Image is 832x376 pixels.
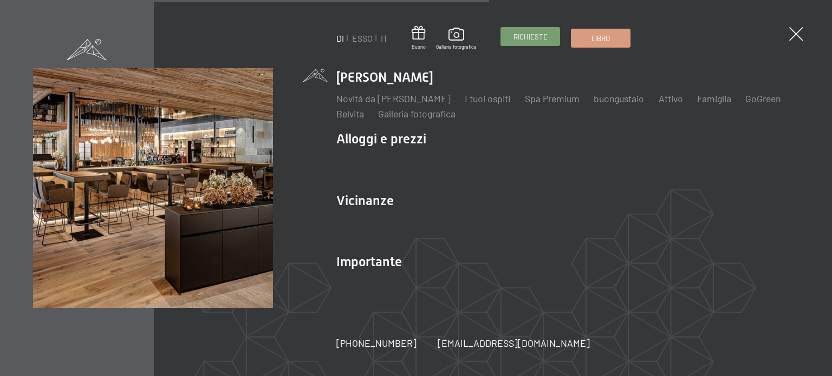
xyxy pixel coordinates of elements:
[438,337,590,350] a: [EMAIL_ADDRESS][DOMAIN_NAME]
[336,33,344,43] a: DI
[336,337,417,350] a: [PHONE_NUMBER]
[378,108,456,120] a: Galleria fotografica
[436,28,477,50] a: Galleria fotografica
[412,26,426,50] a: Buono
[381,33,388,43] a: IT
[594,93,644,104] a: buongustaio
[697,93,731,104] a: Famiglia
[525,93,580,104] a: Spa Premium
[465,93,510,104] a: I tuoi ospiti
[336,93,451,104] a: Novità da [PERSON_NAME]
[436,44,477,50] font: Galleria fotografica
[438,337,590,349] font: [EMAIL_ADDRESS][DOMAIN_NAME]
[336,337,417,349] font: [PHONE_NUMBER]
[336,108,364,120] a: Belvita
[659,93,683,104] a: Attivo
[591,34,610,43] font: Libro
[501,28,560,45] a: Richieste
[571,29,630,47] a: Libro
[412,44,426,50] font: Buono
[352,33,373,43] a: ESSO
[513,32,548,41] font: Richieste
[745,93,781,104] a: GoGreen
